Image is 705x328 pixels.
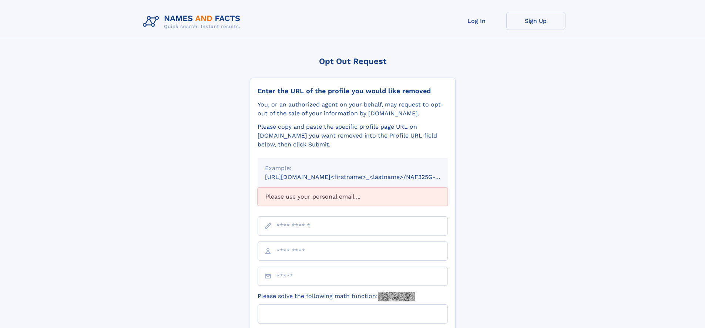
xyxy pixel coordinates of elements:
div: Example: [265,164,440,173]
div: You, or an authorized agent on your behalf, may request to opt-out of the sale of your informatio... [258,100,448,118]
label: Please solve the following math function: [258,292,415,301]
div: Please copy and paste the specific profile page URL on [DOMAIN_NAME] you want removed into the Pr... [258,122,448,149]
small: [URL][DOMAIN_NAME]<firstname>_<lastname>/NAF325G-xxxxxxxx [265,173,462,180]
img: Logo Names and Facts [140,12,246,32]
div: Opt Out Request [250,57,456,66]
a: Log In [447,12,506,30]
div: Please use your personal email ... [258,187,448,206]
div: Enter the URL of the profile you would like removed [258,87,448,95]
a: Sign Up [506,12,565,30]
